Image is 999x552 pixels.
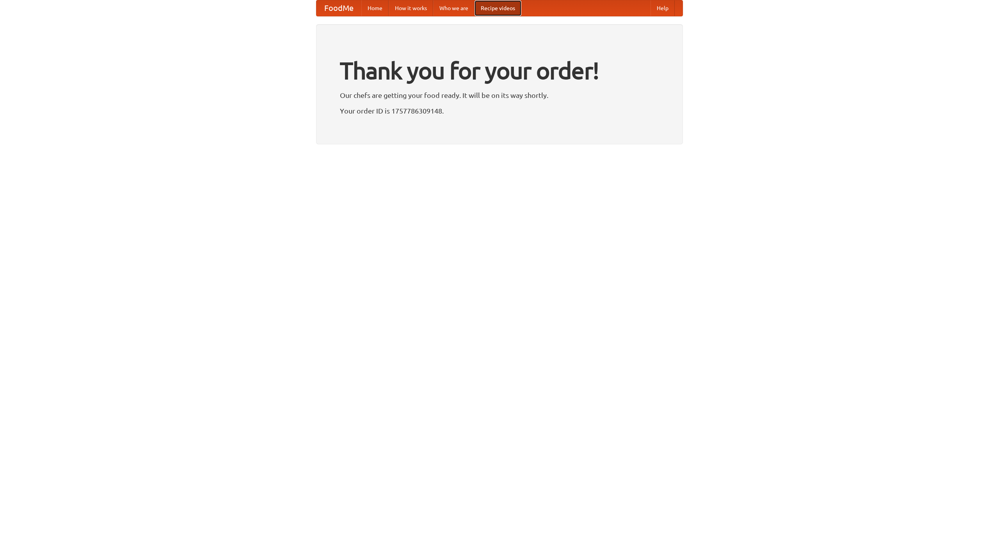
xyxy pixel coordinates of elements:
a: Home [361,0,389,16]
a: Help [651,0,675,16]
a: Who we are [433,0,475,16]
a: Recipe videos [475,0,521,16]
p: Your order ID is 1757786309148. [340,105,659,117]
a: FoodMe [316,0,361,16]
p: Our chefs are getting your food ready. It will be on its way shortly. [340,89,659,101]
a: How it works [389,0,433,16]
h1: Thank you for your order! [340,52,659,89]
